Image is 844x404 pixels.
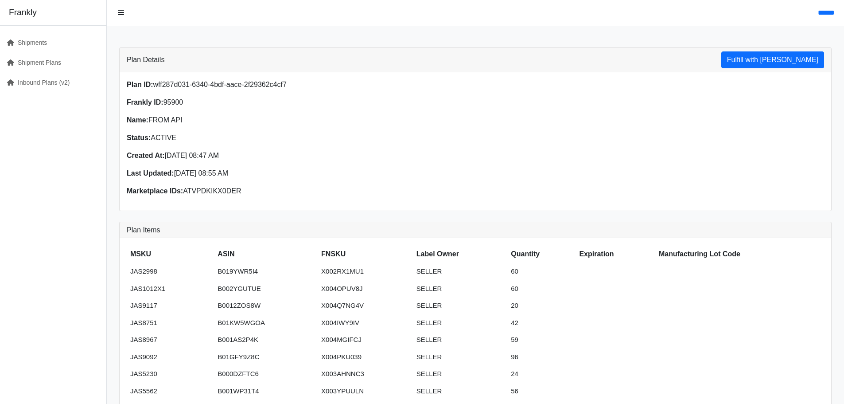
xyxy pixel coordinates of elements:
[127,168,470,179] p: [DATE] 08:55 AM
[127,280,214,298] td: JAS1012X1
[507,245,576,263] th: Quantity
[127,133,470,143] p: ACTIVE
[127,245,214,263] th: MSKU
[127,365,214,383] td: JAS5230
[576,245,655,263] th: Expiration
[507,297,576,314] td: 20
[318,383,413,400] td: X003YPUULN
[318,331,413,349] td: X004MGIFCJ
[127,98,163,106] strong: Frankly ID:
[507,349,576,366] td: 96
[318,263,413,280] td: X002RX1MU1
[318,297,413,314] td: X004Q7NG4V
[413,365,507,383] td: SELLER
[127,383,214,400] td: JAS5562
[318,245,413,263] th: FNSKU
[127,55,164,64] h3: Plan Details
[214,314,318,332] td: B01KW5WGOA
[127,226,824,234] h3: Plan Items
[127,331,214,349] td: JAS8967
[127,152,165,159] strong: Created At:
[127,79,470,90] p: wff287d031-6340-4bdf-aace-2f29362c4cf7
[214,245,318,263] th: ASIN
[413,349,507,366] td: SELLER
[127,116,148,124] strong: Name:
[318,365,413,383] td: X003AHNNC3
[127,349,214,366] td: JAS9092
[127,115,470,126] p: FROM API
[413,331,507,349] td: SELLER
[655,245,824,263] th: Manufacturing Lot Code
[214,280,318,298] td: B002YGUTUE
[127,134,151,141] strong: Status:
[413,280,507,298] td: SELLER
[507,280,576,298] td: 60
[127,314,214,332] td: JAS8751
[127,81,153,88] strong: Plan ID:
[127,97,470,108] p: 95900
[127,169,174,177] strong: Last Updated:
[318,280,413,298] td: X004OPUV8J
[413,297,507,314] td: SELLER
[127,187,183,195] strong: Marketplace IDs:
[214,383,318,400] td: B001WP31T4
[507,365,576,383] td: 24
[214,331,318,349] td: B001AS2P4K
[318,314,413,332] td: X004IWY9IV
[127,150,470,161] p: [DATE] 08:47 AM
[413,383,507,400] td: SELLER
[721,51,824,68] button: Fulfill with [PERSON_NAME]
[214,349,318,366] td: B01GFY9Z8C
[127,186,470,196] p: ATVPDKIKX0DER
[507,331,576,349] td: 59
[507,314,576,332] td: 42
[127,263,214,280] td: JAS2998
[127,297,214,314] td: JAS9117
[413,245,507,263] th: Label Owner
[214,263,318,280] td: B019YWR5I4
[413,263,507,280] td: SELLER
[507,383,576,400] td: 56
[318,349,413,366] td: X004PKU039
[214,297,318,314] td: B0012ZOS8W
[507,263,576,280] td: 60
[413,314,507,332] td: SELLER
[214,365,318,383] td: B000DZFTC6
